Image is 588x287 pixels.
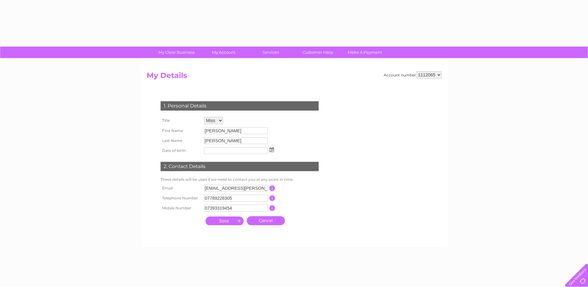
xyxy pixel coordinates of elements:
div: Account number [384,71,442,79]
input: Information [269,185,275,191]
div: 2. Contact Details [161,162,319,171]
input: Information [269,205,275,211]
input: Submit [206,216,244,225]
th: Last Name [159,136,202,146]
th: Date of birth [159,146,202,156]
th: Mobile Number [159,203,202,213]
img: ... [269,147,274,152]
a: My Account [198,47,249,58]
td: These details will be used if we need to contact you at any point in time. [159,176,320,183]
th: First Name [159,126,202,136]
div: 1. Personal Details [161,101,319,111]
a: My Clear Business [151,47,202,58]
input: Information [269,195,275,201]
th: Telephone Number [159,193,202,203]
h2: My Details [147,71,442,83]
th: Email [159,183,202,193]
th: Title [159,115,202,126]
a: Services [245,47,296,58]
a: Make A Payment [339,47,391,58]
a: Cancel [247,216,285,225]
a: Customer Help [292,47,343,58]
